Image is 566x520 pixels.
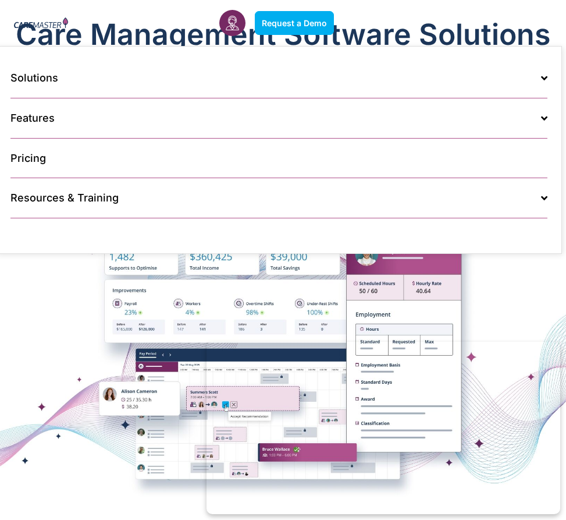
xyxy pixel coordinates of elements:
a: Request a Demo [255,11,334,35]
img: CareMaster Logo [14,17,68,30]
span: Request a Demo [262,18,327,28]
a: Pricing [10,139,547,178]
a: Solutions [10,58,547,98]
a: Features [10,98,547,139]
div: Menu Toggle [343,16,358,30]
iframe: Popup CTA [207,342,560,514]
a: Resources & Training [10,178,547,218]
